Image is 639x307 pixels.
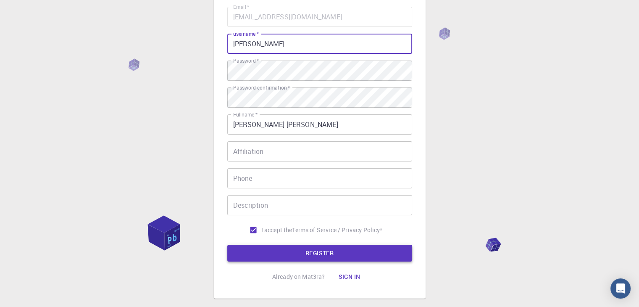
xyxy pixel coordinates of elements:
a: Terms of Service / Privacy Policy* [292,226,382,234]
p: Already on Mat3ra? [272,273,325,281]
label: Fullname [233,111,258,118]
label: Password confirmation [233,84,290,91]
label: username [233,30,259,37]
div: Open Intercom Messenger [610,278,631,299]
label: Password [233,57,259,64]
p: Terms of Service / Privacy Policy * [292,226,382,234]
label: Email [233,3,249,11]
span: I accept the [261,226,292,234]
button: Sign in [331,268,367,285]
button: REGISTER [227,245,412,262]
